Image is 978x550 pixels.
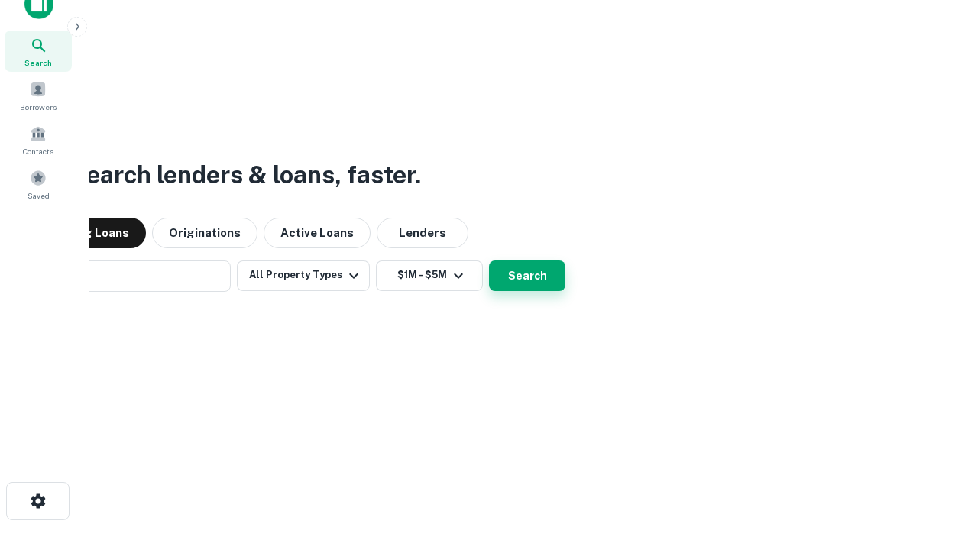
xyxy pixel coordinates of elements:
[489,260,565,291] button: Search
[5,31,72,72] a: Search
[5,75,72,116] a: Borrowers
[264,218,371,248] button: Active Loans
[20,101,57,113] span: Borrowers
[376,260,483,291] button: $1M - $5M
[377,218,468,248] button: Lenders
[70,157,421,193] h3: Search lenders & loans, faster.
[5,119,72,160] a: Contacts
[24,57,52,69] span: Search
[237,260,370,291] button: All Property Types
[23,145,53,157] span: Contacts
[902,428,978,501] iframe: Chat Widget
[28,189,50,202] span: Saved
[5,163,72,205] a: Saved
[152,218,257,248] button: Originations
